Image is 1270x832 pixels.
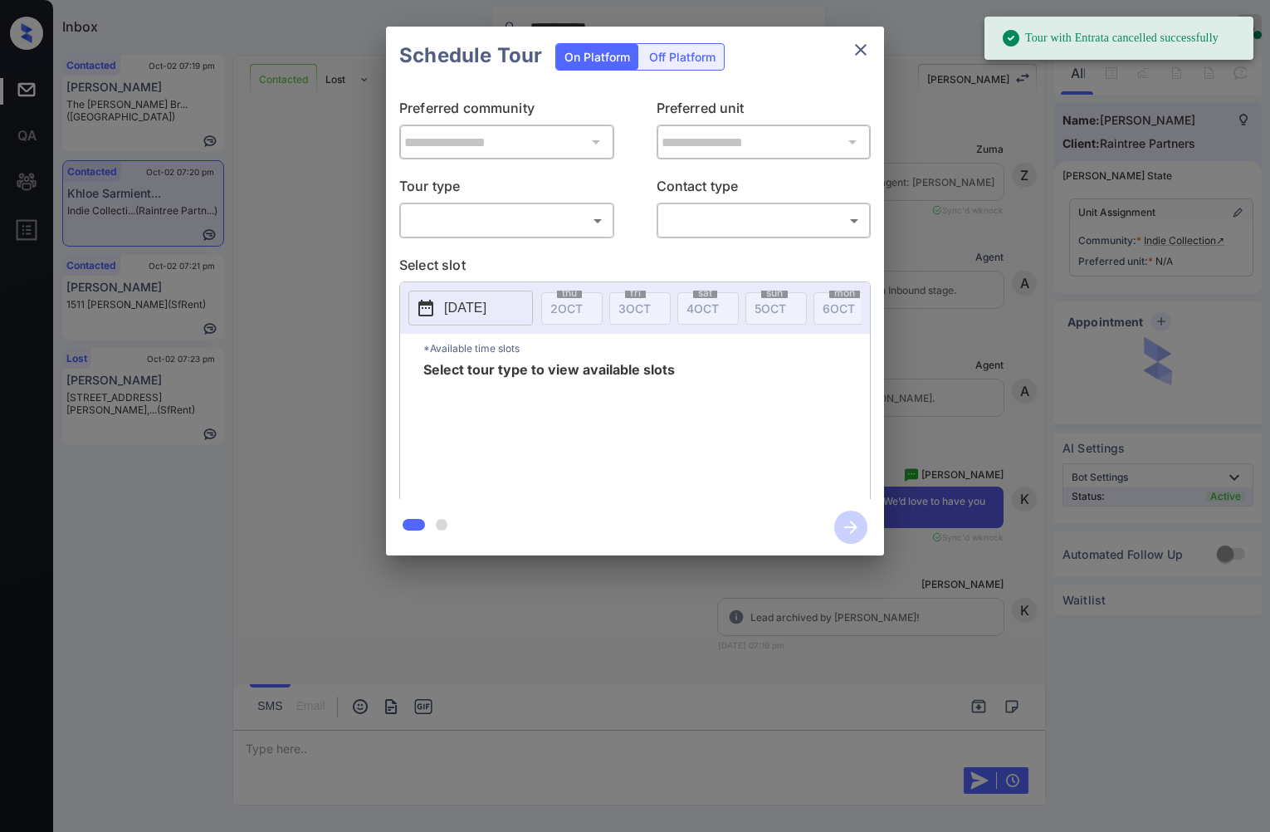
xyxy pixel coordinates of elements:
button: close [844,33,877,66]
p: Tour type [399,176,614,203]
h2: Schedule Tour [386,27,555,85]
p: [DATE] [444,298,486,318]
p: Select slot [399,255,871,281]
p: Preferred unit [657,98,872,125]
p: *Available time slots [423,334,870,363]
div: Tour with Entrata cancelled successfully [1001,22,1219,55]
p: Contact type [657,176,872,203]
div: Off Platform [641,44,724,70]
div: On Platform [556,44,638,70]
p: Preferred community [399,98,614,125]
button: [DATE] [408,291,533,325]
span: Select tour type to view available slots [423,363,675,496]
